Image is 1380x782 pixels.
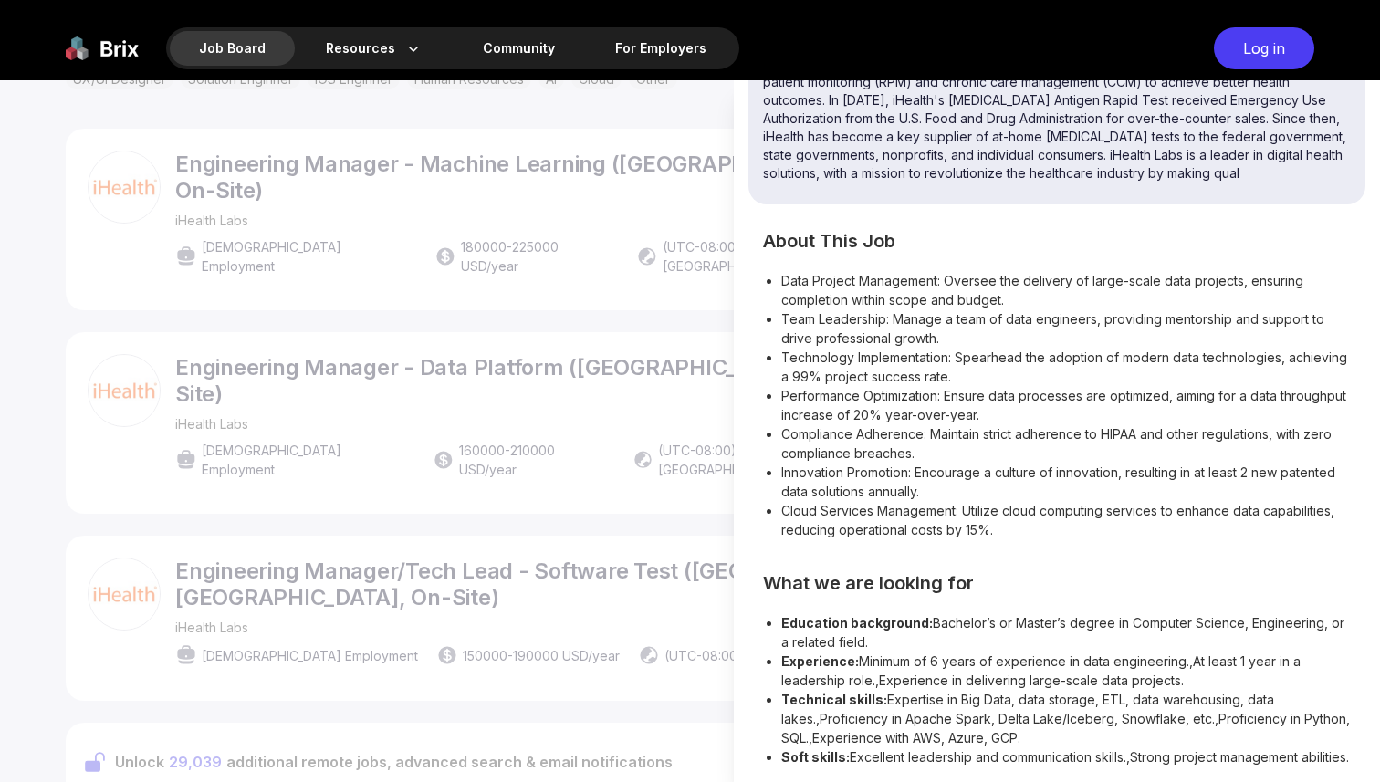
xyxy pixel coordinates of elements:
[781,747,1351,766] li: Excellent leadership and communication skills.,Strong project management abilities.
[297,31,452,66] div: Resources
[781,749,850,765] strong: Soft skills:
[170,31,295,66] div: Job Board
[781,501,1351,539] li: Cloud Services Management: Utilize cloud computing services to enhance data capabilities, reducin...
[781,271,1351,309] li: Data Project Management: Oversee the delivery of large-scale data projects, ensuring completion w...
[781,692,887,707] strong: Technical skills:
[781,690,1351,747] li: Expertise in Big Data, data storage, ETL, data warehousing, data lakes.,Proficiency in Apache Spa...
[763,576,1351,591] h2: What we are looking for
[781,386,1351,424] li: Performance Optimization: Ensure data processes are optimized, aiming for a data throughput incre...
[781,653,859,669] strong: Experience:
[781,652,1351,690] li: Minimum of 6 years of experience in data engineering.,At least 1 year in a leadership role.,Exper...
[781,613,1351,652] li: Bachelor’s or Master’s degree in Computer Science, Engineering, or a related field.
[781,463,1351,501] li: Innovation Promotion: Encourage a culture of innovation, resulting in at least 2 new patented dat...
[781,615,933,631] strong: Education background:
[454,31,584,66] a: Community
[1214,27,1314,69] div: Log in
[781,348,1351,386] li: Technology Implementation: Spearhead the adoption of modern data technologies, achieving a 99% pr...
[1205,27,1314,69] a: Log in
[586,31,736,66] a: For Employers
[781,424,1351,463] li: Compliance Adherence: Maintain strict adherence to HIPAA and other regulations, with zero complia...
[763,234,1351,249] h2: About This Job
[781,309,1351,348] li: Team Leadership: Manage a team of data engineers, providing mentorship and support to drive profe...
